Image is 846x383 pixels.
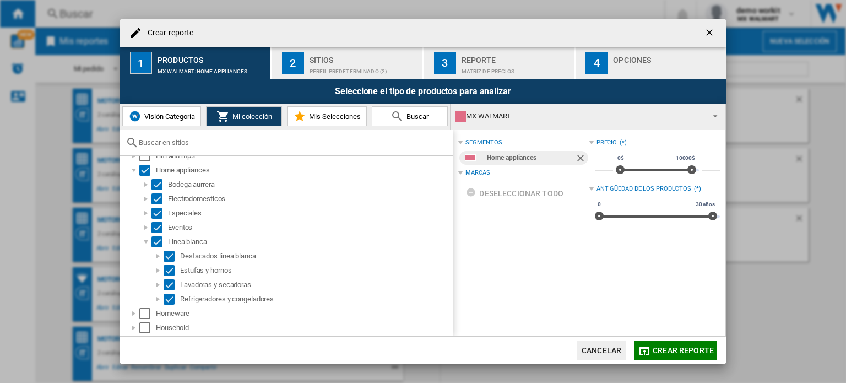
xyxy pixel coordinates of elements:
[674,154,697,163] span: 10000$
[156,150,451,161] div: Hifi and mp3
[151,236,168,247] md-checkbox: Select
[596,185,691,193] div: Antigüedad de los productos
[158,51,266,63] div: Productos
[424,47,576,79] button: 3 Reporte Matriz de precios
[463,184,567,203] button: Deseleccionar todo
[180,265,451,276] div: Estufas y hornos
[158,63,266,74] div: MX WALMART:Home appliances
[577,341,626,360] button: Cancelar
[287,106,367,126] button: Mis Selecciones
[694,200,717,209] span: 30 años
[164,251,180,262] md-checkbox: Select
[151,193,168,204] md-checkbox: Select
[282,52,304,74] div: 2
[151,208,168,219] md-checkbox: Select
[180,279,451,290] div: Lavadoras y secadoras
[156,308,451,319] div: Homeware
[120,79,726,104] div: Seleccione el tipo de productos para analizar
[230,112,272,121] span: Mi colección
[596,138,617,147] div: Precio
[168,179,451,190] div: Bodega aurrera
[575,153,588,166] ng-md-icon: Quitar
[576,47,726,79] button: 4 Opciones
[151,179,168,190] md-checkbox: Select
[142,28,193,39] h4: Crear reporte
[168,193,451,204] div: Electrodomesticos
[487,151,574,165] div: Home appliances
[310,51,418,63] div: Sitios
[310,63,418,74] div: Perfil predeterminado (2)
[465,138,502,147] div: segmentos
[180,294,451,305] div: Refrigeradores y congeladores
[462,51,570,63] div: Reporte
[653,346,714,355] span: Crear reporte
[164,265,180,276] md-checkbox: Select
[139,308,156,319] md-checkbox: Select
[120,47,272,79] button: 1 Productos MX WALMART:Home appliances
[455,109,703,124] div: MX WALMART
[139,322,156,333] md-checkbox: Select
[156,322,451,333] div: Household
[164,294,180,305] md-checkbox: Select
[466,184,563,203] div: Deseleccionar todo
[634,341,717,360] button: Crear reporte
[206,106,282,126] button: Mi colección
[596,200,603,209] span: 0
[139,165,156,176] md-checkbox: Select
[130,52,152,74] div: 1
[128,110,142,123] img: wiser-icon-blue.png
[156,165,451,176] div: Home appliances
[122,106,201,126] button: Visión Categoría
[434,52,456,74] div: 3
[164,279,180,290] md-checkbox: Select
[704,27,717,40] ng-md-icon: getI18NText('BUTTONS.CLOSE_DIALOG')
[272,47,424,79] button: 2 Sitios Perfil predeterminado (2)
[142,112,195,121] span: Visión Categoría
[139,138,447,147] input: Buscar en sitios
[465,169,490,177] div: Marcas
[462,63,570,74] div: Matriz de precios
[699,22,722,44] button: getI18NText('BUTTONS.CLOSE_DIALOG')
[168,222,451,233] div: Eventos
[613,51,722,63] div: Opciones
[372,106,448,126] button: Buscar
[616,154,626,163] span: 0$
[151,222,168,233] md-checkbox: Select
[306,112,361,121] span: Mis Selecciones
[168,208,451,219] div: Especiales
[585,52,608,74] div: 4
[139,150,156,161] md-checkbox: Select
[180,251,451,262] div: Destacados linea blanca
[404,112,429,121] span: Buscar
[168,236,451,247] div: Linea blanca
